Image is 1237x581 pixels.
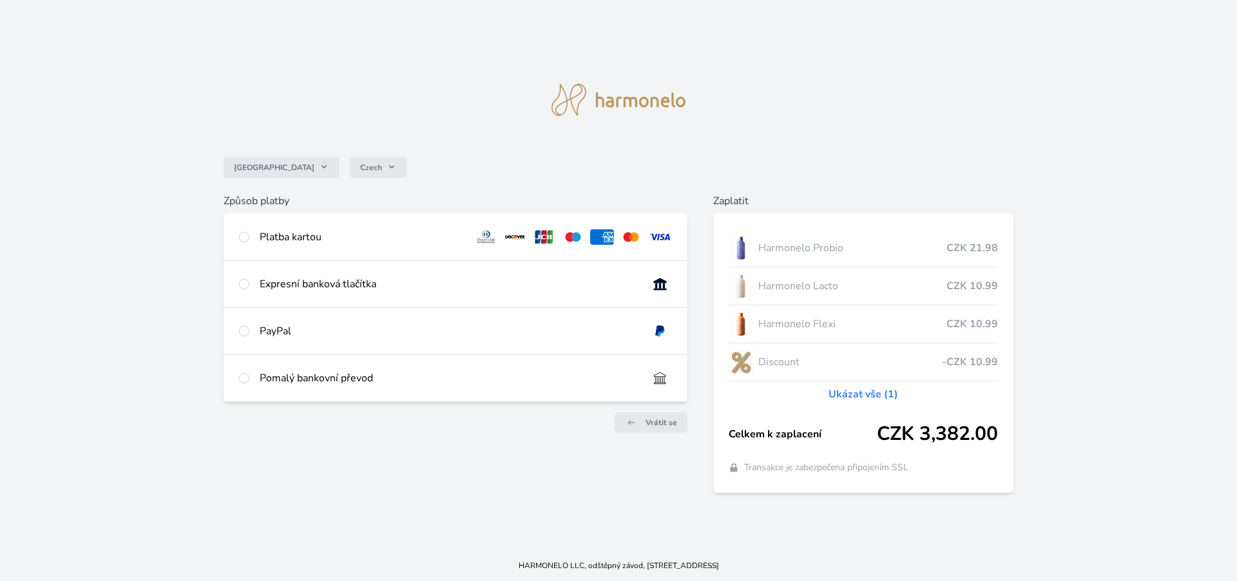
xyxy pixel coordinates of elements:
[946,240,998,256] span: CZK 21.98
[234,162,314,173] span: [GEOGRAPHIC_DATA]
[503,229,527,245] img: discover.svg
[713,193,1014,209] h6: Zaplatit
[946,316,998,332] span: CZK 10.99
[260,229,465,245] div: Platba kartou
[648,276,672,292] img: onlineBanking_CZ.svg
[224,193,687,209] h6: Způsob platby
[758,240,947,256] span: Harmonelo Probio
[260,323,638,339] div: PayPal
[350,157,407,178] button: Czech
[648,323,672,339] img: paypal.svg
[648,370,672,386] img: bankTransfer_IBAN.svg
[619,229,643,245] img: mc.svg
[646,417,677,428] span: Vrátit se
[729,346,753,378] img: discount-lo.png
[758,278,947,294] span: Harmonelo Lacto
[744,461,908,474] span: Transakce je zabezpečena připojením SSL
[561,229,585,245] img: maestro.svg
[224,157,340,178] button: [GEOGRAPHIC_DATA]
[648,229,672,245] img: visa.svg
[729,308,753,340] img: CLEAN_FLEXI_se_stinem_x-hi_(1)-lo.jpg
[260,276,638,292] div: Expresní banková tlačítka
[942,354,998,370] span: -CZK 10.99
[729,426,877,442] span: Celkem k zaplacení
[729,232,753,264] img: CLEAN_PROBIO_se_stinem_x-lo.jpg
[551,84,686,116] img: logo.svg
[260,370,638,386] div: Pomalý bankovní převod
[758,354,943,370] span: Discount
[758,316,947,332] span: Harmonelo Flexi
[474,229,498,245] img: diners.svg
[532,229,556,245] img: jcb.svg
[615,412,687,433] a: Vrátit se
[829,386,898,402] a: Ukázat vše (1)
[590,229,614,245] img: amex.svg
[877,423,998,446] span: CZK 3,382.00
[946,278,998,294] span: CZK 10.99
[360,162,382,173] span: Czech
[729,270,753,302] img: CLEAN_LACTO_se_stinem_x-hi-lo.jpg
